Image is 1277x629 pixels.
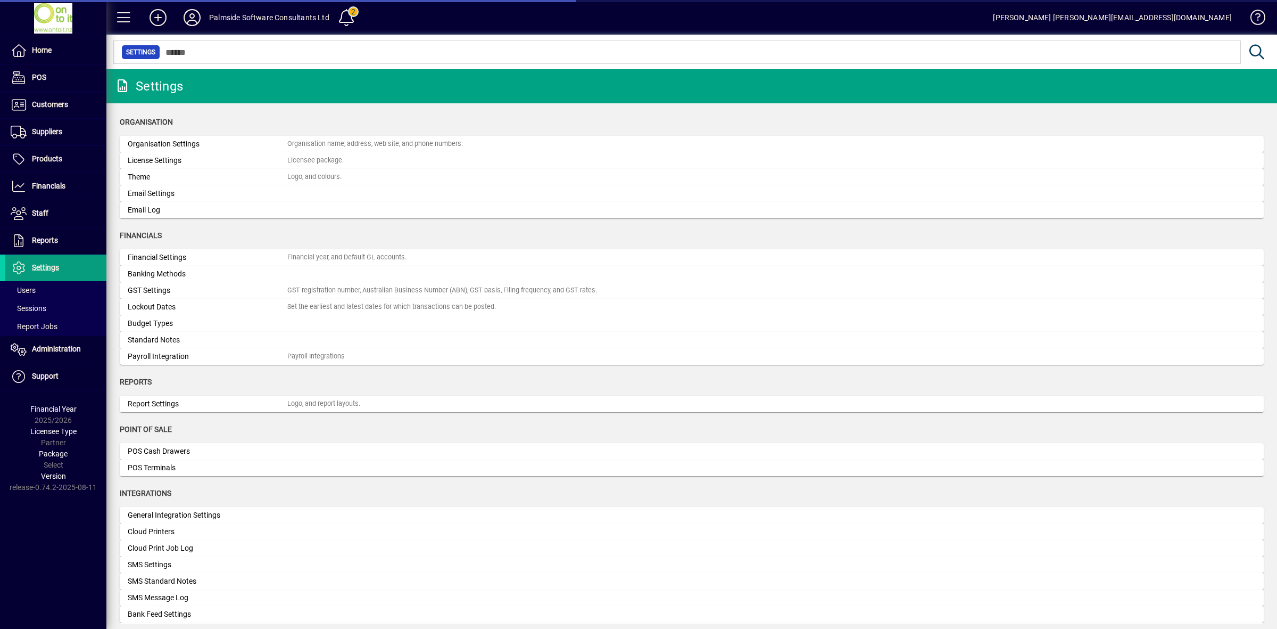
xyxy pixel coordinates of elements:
span: POS [32,73,46,81]
a: Support [5,363,106,390]
a: Organisation SettingsOrganisation name, address, web site, and phone numbers. [120,136,1264,152]
span: Customers [32,100,68,109]
div: License Settings [128,155,287,166]
span: Organisation [120,118,173,126]
a: SMS Standard Notes [120,573,1264,590]
div: Lockout Dates [128,301,287,313]
div: Bank Feed Settings [128,609,287,620]
div: Financial Settings [128,252,287,263]
a: Standard Notes [120,332,1264,348]
div: GST registration number, Australian Business Number (ABN), GST basis, Filing frequency, and GST r... [287,285,597,296]
a: Lockout DatesSet the earliest and latest dates for which transactions can be posted. [120,299,1264,315]
div: SMS Message Log [128,592,287,603]
div: POS Terminals [128,462,287,473]
span: Administration [32,345,81,353]
a: Users [5,281,106,299]
div: Set the earliest and latest dates for which transactions can be posted. [287,302,496,312]
span: Settings [126,47,155,58]
span: Report Jobs [11,322,57,331]
div: GST Settings [128,285,287,296]
div: Logo, and colours. [287,172,342,182]
span: Settings [32,263,59,272]
a: Banking Methods [120,266,1264,282]
a: Customers [5,92,106,118]
span: Users [11,286,36,295]
span: Licensee Type [30,427,77,436]
button: Profile [175,8,209,27]
div: Organisation Settings [128,138,287,150]
a: Administration [5,336,106,363]
div: Licensee package. [287,156,344,166]
a: General Integration Settings [120,507,1264,524]
div: Theme [128,171,287,183]
span: Support [32,372,59,380]
div: Settings [114,78,183,95]
span: Package [39,450,68,458]
a: SMS Message Log [120,590,1264,606]
span: Reports [32,236,58,244]
div: Email Log [128,205,287,216]
span: Financials [32,182,65,190]
button: Add [141,8,175,27]
a: SMS Settings [120,557,1264,573]
div: Payroll Integrations [287,352,345,362]
div: [PERSON_NAME] [PERSON_NAME][EMAIL_ADDRESS][DOMAIN_NAME] [993,9,1232,26]
div: Organisation name, address, web site, and phone numbers. [287,139,463,149]
div: Cloud Printers [128,526,287,537]
a: ThemeLogo, and colours. [120,169,1264,185]
span: Reports [120,378,152,386]
div: Palmside Software Consultants Ltd [209,9,329,26]
a: Products [5,146,106,173]
a: POS Terminals [120,460,1264,476]
a: Report SettingsLogo, and report layouts. [120,396,1264,412]
a: Financials [5,173,106,200]
a: Payroll IntegrationPayroll Integrations [120,348,1264,365]
span: Version [41,472,66,480]
a: Staff [5,200,106,227]
a: POS [5,64,106,91]
a: Cloud Printers [120,524,1264,540]
span: Staff [32,209,48,217]
a: Financial SettingsFinancial year, and Default GL accounts. [120,249,1264,266]
div: Budget Types [128,318,287,329]
a: POS Cash Drawers [120,443,1264,460]
span: Suppliers [32,127,62,136]
div: SMS Standard Notes [128,576,287,587]
div: Report Settings [128,398,287,410]
a: License SettingsLicensee package. [120,152,1264,169]
a: Home [5,37,106,64]
div: General Integration Settings [128,510,287,521]
span: Home [32,46,52,54]
div: SMS Settings [128,559,287,570]
a: Report Jobs [5,317,106,336]
div: Email Settings [128,188,287,199]
a: Cloud Print Job Log [120,540,1264,557]
a: Budget Types [120,315,1264,332]
div: POS Cash Drawers [128,446,287,457]
a: GST SettingsGST registration number, Australian Business Number (ABN), GST basis, Filing frequenc... [120,282,1264,299]
div: Payroll Integration [128,351,287,362]
span: Financial Year [30,405,77,413]
span: Sessions [11,304,46,313]
div: Cloud Print Job Log [128,543,287,554]
a: Bank Feed Settings [120,606,1264,623]
div: Financial year, and Default GL accounts. [287,252,407,263]
a: Reports [5,227,106,254]
span: Financials [120,231,162,240]
span: Products [32,154,62,163]
a: Knowledge Base [1242,2,1264,37]
div: Banking Methods [128,268,287,280]
span: Integrations [120,489,171,497]
a: Sessions [5,299,106,317]
a: Suppliers [5,119,106,145]
span: Point of Sale [120,425,172,434]
div: Standard Notes [128,334,287,346]
a: Email Log [120,202,1264,218]
div: Logo, and report layouts. [287,399,360,409]
a: Email Settings [120,185,1264,202]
